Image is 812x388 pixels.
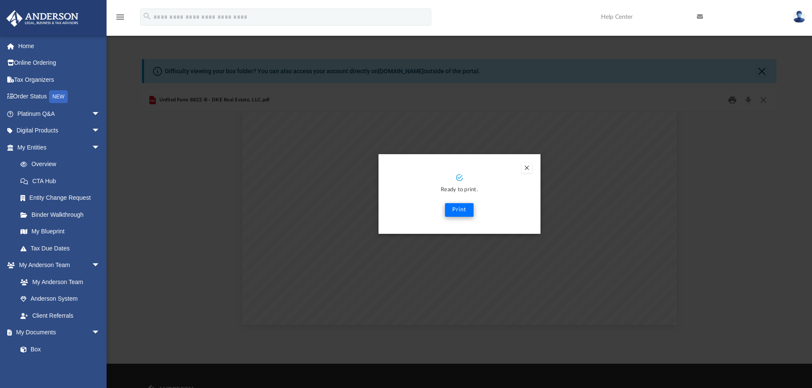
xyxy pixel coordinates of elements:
[12,358,109,375] a: Meeting Minutes
[793,11,806,23] img: User Pic
[92,122,109,140] span: arrow_drop_down
[12,290,109,308] a: Anderson System
[6,122,113,139] a: Digital Productsarrow_drop_down
[6,55,113,72] a: Online Ordering
[12,341,104,358] a: Box
[142,11,152,21] i: search
[142,89,777,331] div: Preview
[6,105,113,122] a: Platinum Q&Aarrow_drop_down
[6,324,109,341] a: My Documentsarrow_drop_down
[6,88,113,106] a: Order StatusNEW
[4,10,81,27] img: Anderson Advisors Platinum Portal
[445,203,474,217] button: Print
[92,257,109,274] span: arrow_drop_down
[92,324,109,342] span: arrow_drop_down
[12,223,109,240] a: My Blueprint
[12,206,113,223] a: Binder Walkthrough
[49,90,68,103] div: NEW
[12,273,104,290] a: My Anderson Team
[12,172,113,190] a: CTA Hub
[92,139,109,156] span: arrow_drop_down
[6,139,113,156] a: My Entitiesarrow_drop_down
[12,190,113,207] a: Entity Change Request
[6,37,113,55] a: Home
[115,16,125,22] a: menu
[12,240,113,257] a: Tax Due Dates
[92,105,109,123] span: arrow_drop_down
[6,257,109,274] a: My Anderson Teamarrow_drop_down
[115,12,125,22] i: menu
[12,156,113,173] a: Overview
[12,307,109,324] a: Client Referrals
[387,185,532,195] p: Ready to print.
[6,71,113,88] a: Tax Organizers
